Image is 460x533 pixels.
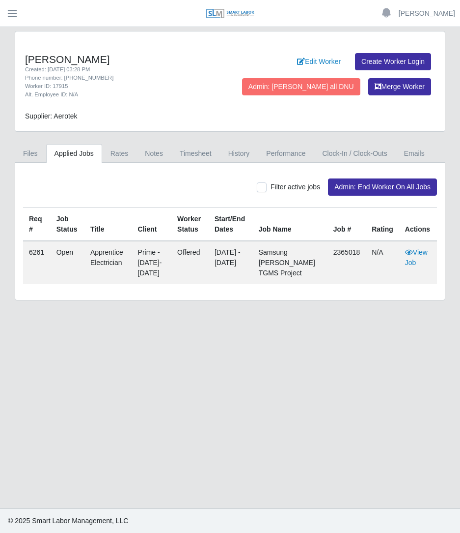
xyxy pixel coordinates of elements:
[84,208,132,241] th: Title
[25,74,223,82] div: Phone number: [PHONE_NUMBER]
[366,241,399,284] td: N/A
[171,144,220,163] a: Timesheet
[51,241,84,284] td: Open
[209,208,253,241] th: Start/End Dates
[206,8,255,19] img: SLM Logo
[396,144,433,163] a: Emails
[368,78,431,95] button: Merge Worker
[242,78,360,95] button: Admin: [PERSON_NAME] all DNU
[253,208,327,241] th: Job Name
[220,144,258,163] a: History
[102,144,137,163] a: Rates
[23,208,51,241] th: Req #
[258,144,314,163] a: Performance
[8,517,128,525] span: © 2025 Smart Labor Management, LLC
[25,82,223,90] div: Worker ID: 17915
[271,183,320,191] span: Filter active jobs
[51,208,84,241] th: Job Status
[399,8,455,19] a: [PERSON_NAME]
[25,90,223,99] div: Alt. Employee ID: N/A
[25,65,223,74] div: Created: [DATE] 03:28 PM
[171,241,209,284] td: offered
[328,178,437,196] button: Admin: End Worker On All Jobs
[399,208,437,241] th: Actions
[209,241,253,284] td: [DATE] - [DATE]
[46,144,102,163] a: Applied Jobs
[405,248,428,266] a: View Job
[291,53,347,70] a: Edit Worker
[327,241,366,284] td: 2365018
[15,144,46,163] a: Files
[171,208,209,241] th: Worker Status
[327,208,366,241] th: Job #
[136,144,171,163] a: Notes
[25,53,223,65] h4: [PERSON_NAME]
[23,241,51,284] td: 6261
[25,112,78,120] span: Supplier: Aerotek
[84,241,132,284] td: Apprentice Electrician
[132,241,172,284] td: Prime - [DATE]-[DATE]
[314,144,395,163] a: Clock-In / Clock-Outs
[366,208,399,241] th: Rating
[355,53,431,70] a: Create Worker Login
[253,241,327,284] td: Samsung [PERSON_NAME] TGMS Project
[132,208,172,241] th: Client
